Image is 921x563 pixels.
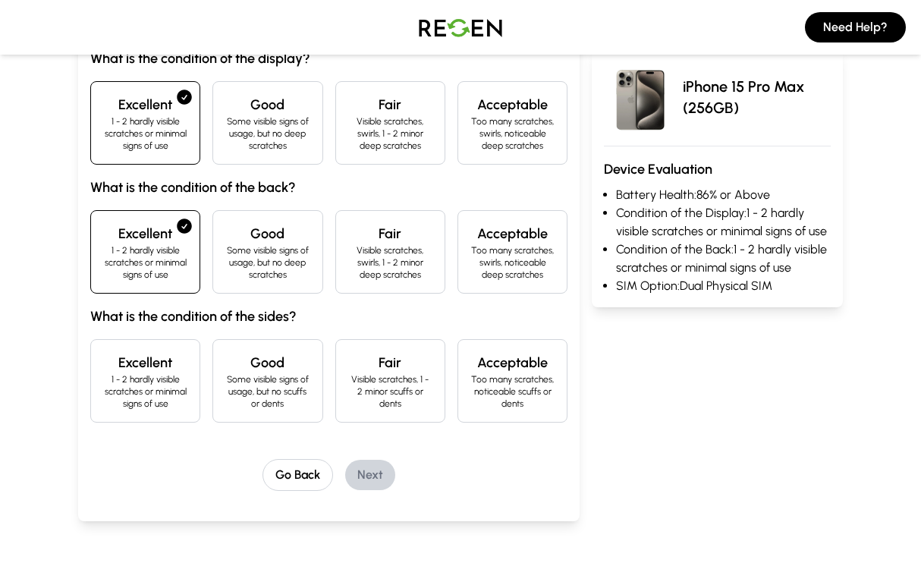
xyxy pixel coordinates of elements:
[262,459,333,491] button: Go Back
[225,94,310,115] h4: Good
[407,6,514,49] img: Logo
[604,61,677,134] img: iPhone 15 Pro Max
[225,115,310,152] p: Some visible signs of usage, but no deep scratches
[90,306,567,327] h3: What is the condition of the sides?
[348,94,432,115] h4: Fair
[470,373,555,410] p: Too many scratches, noticeable scuffs or dents
[616,204,831,241] li: Condition of the Display: 1 - 2 hardly visible scratches or minimal signs of use
[616,241,831,277] li: Condition of the Back: 1 - 2 hardly visible scratches or minimal signs of use
[348,352,432,373] h4: Fair
[683,76,831,118] p: iPhone 15 Pro Max (256GB)
[470,244,555,281] p: Too many scratches, swirls, noticeable deep scratches
[604,159,831,180] h3: Device Evaluation
[348,223,432,244] h4: Fair
[103,352,187,373] h4: Excellent
[103,115,187,152] p: 1 - 2 hardly visible scratches or minimal signs of use
[90,48,567,69] h3: What is the condition of the display?
[90,177,567,198] h3: What is the condition of the back?
[348,115,432,152] p: Visible scratches, swirls, 1 - 2 minor deep scratches
[225,223,310,244] h4: Good
[345,460,395,490] button: Next
[225,352,310,373] h4: Good
[616,186,831,204] li: Battery Health: 86% or Above
[103,244,187,281] p: 1 - 2 hardly visible scratches or minimal signs of use
[470,223,555,244] h4: Acceptable
[103,373,187,410] p: 1 - 2 hardly visible scratches or minimal signs of use
[225,373,310,410] p: Some visible signs of usage, but no scuffs or dents
[103,223,187,244] h4: Excellent
[103,94,187,115] h4: Excellent
[225,244,310,281] p: Some visible signs of usage, but no deep scratches
[805,12,906,42] button: Need Help?
[348,244,432,281] p: Visible scratches, swirls, 1 - 2 minor deep scratches
[470,352,555,373] h4: Acceptable
[470,115,555,152] p: Too many scratches, swirls, noticeable deep scratches
[470,94,555,115] h4: Acceptable
[348,373,432,410] p: Visible scratches, 1 - 2 minor scuffs or dents
[616,277,831,295] li: SIM Option: Dual Physical SIM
